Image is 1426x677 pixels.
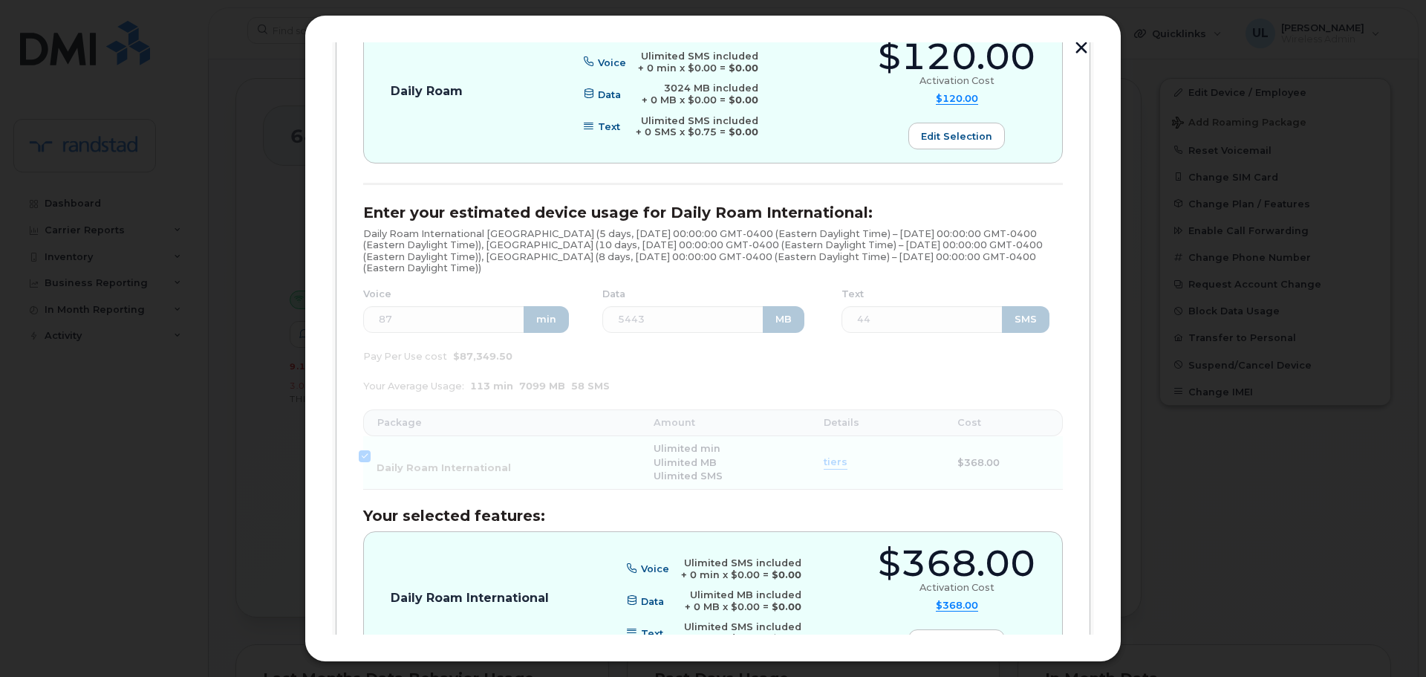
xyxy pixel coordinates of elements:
div: Ulimited SMS included [638,51,758,62]
h3: Enter your estimated device usage for Daily Roam International: [363,204,1063,221]
span: + 0 min x [638,62,685,74]
span: + 0 SMS x [636,126,685,137]
span: Text [598,121,620,132]
span: $0.00 = [731,633,769,644]
span: Data [598,88,621,100]
span: + 0 min x [681,569,728,580]
span: Data [641,595,664,606]
b: $0.00 [729,126,758,137]
div: 3024 MB included [642,82,758,94]
span: $0.00 = [731,601,769,612]
div: $368.00 [878,545,1035,582]
span: Voice [641,563,669,574]
span: + 0 MB x [642,94,685,106]
div: Activation Cost [919,75,994,87]
p: Daily Roam International [GEOGRAPHIC_DATA] (5 days, [DATE] 00:00:00 GMT-0400 (Eastern Daylight Ti... [363,228,1063,274]
span: Voice [598,56,626,68]
div: Ulimited SMS included [681,557,801,569]
span: $0.00 = [688,94,726,106]
button: Edit selection [908,123,1005,149]
b: $0.00 [729,94,758,106]
summary: $120.00 [936,93,978,106]
p: Daily Roam International [391,592,549,604]
div: Ulimited MB included [685,589,801,601]
h3: Your selected features: [363,508,1063,524]
span: + 0 MB x [685,601,728,612]
summary: $368.00 [936,600,978,612]
button: Edit selection [908,629,1005,656]
div: Ulimited SMS included [636,115,758,127]
div: Activation Cost [919,582,994,594]
span: + 0 SMS x [679,633,728,644]
span: $0.75 = [688,126,726,137]
b: $0.00 [729,62,758,74]
b: $0.00 [772,569,801,580]
div: $120.00 [878,39,1035,75]
div: Ulimited SMS included [679,621,801,633]
p: Daily Roam [391,85,463,97]
span: $0.00 = [731,569,769,580]
span: Text [641,627,663,638]
b: $0.00 [772,633,801,644]
span: Edit selection [921,129,992,143]
b: $0.00 [772,601,801,612]
span: $0.00 = [688,62,726,74]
